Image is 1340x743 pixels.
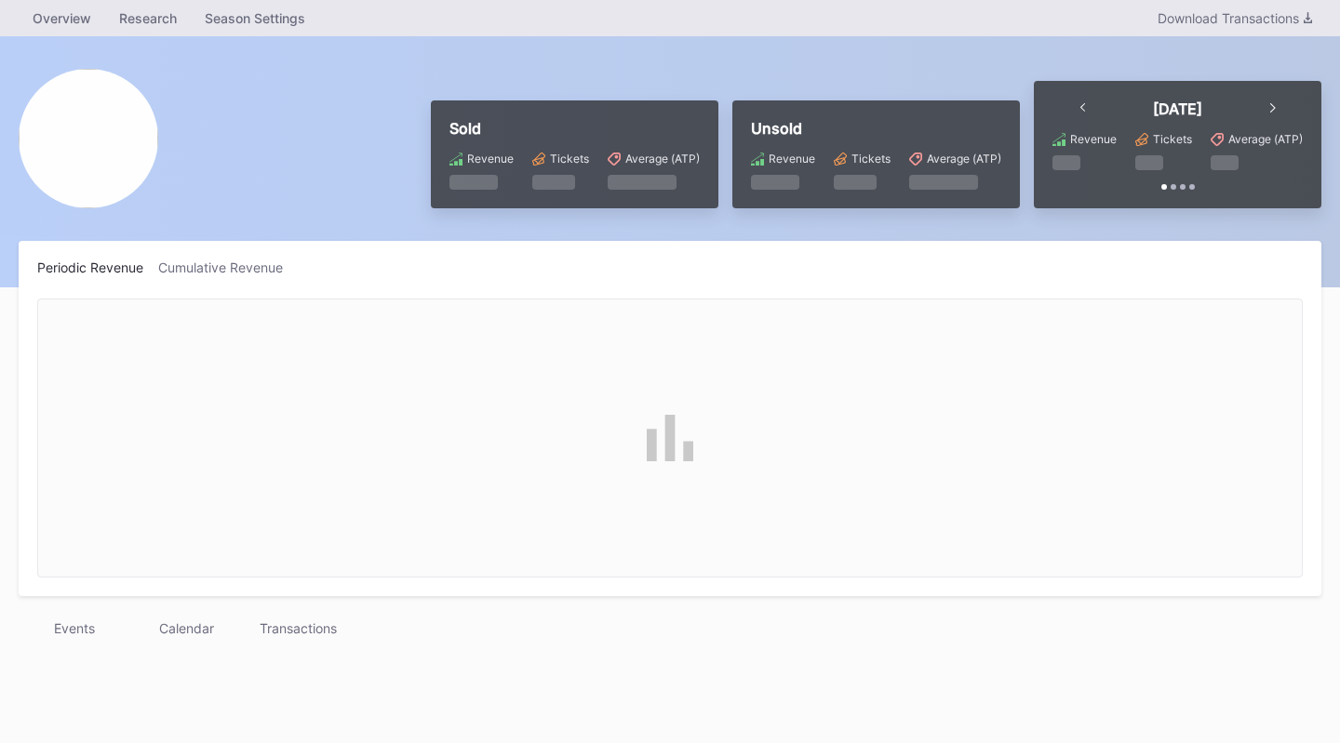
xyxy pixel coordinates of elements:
button: Download Transactions [1148,6,1321,31]
div: Download Transactions [1158,10,1312,26]
div: Calendar [130,615,242,642]
div: Revenue [467,152,514,166]
div: Revenue [769,152,815,166]
div: Revenue [1070,132,1117,146]
a: Season Settings [191,5,319,32]
div: Unsold [751,119,1001,138]
div: Transactions [242,615,354,642]
div: [DATE] [1153,100,1202,118]
div: Tickets [550,152,589,166]
a: Research [105,5,191,32]
div: Average (ATP) [625,152,700,166]
div: Average (ATP) [927,152,1001,166]
div: Sold [449,119,700,138]
a: Overview [19,5,105,32]
div: Cumulative Revenue [158,259,298,275]
div: Tickets [851,152,891,166]
div: Events [19,615,130,642]
div: Tickets [1153,132,1192,146]
div: Average (ATP) [1228,132,1303,146]
div: Periodic Revenue [37,259,158,275]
